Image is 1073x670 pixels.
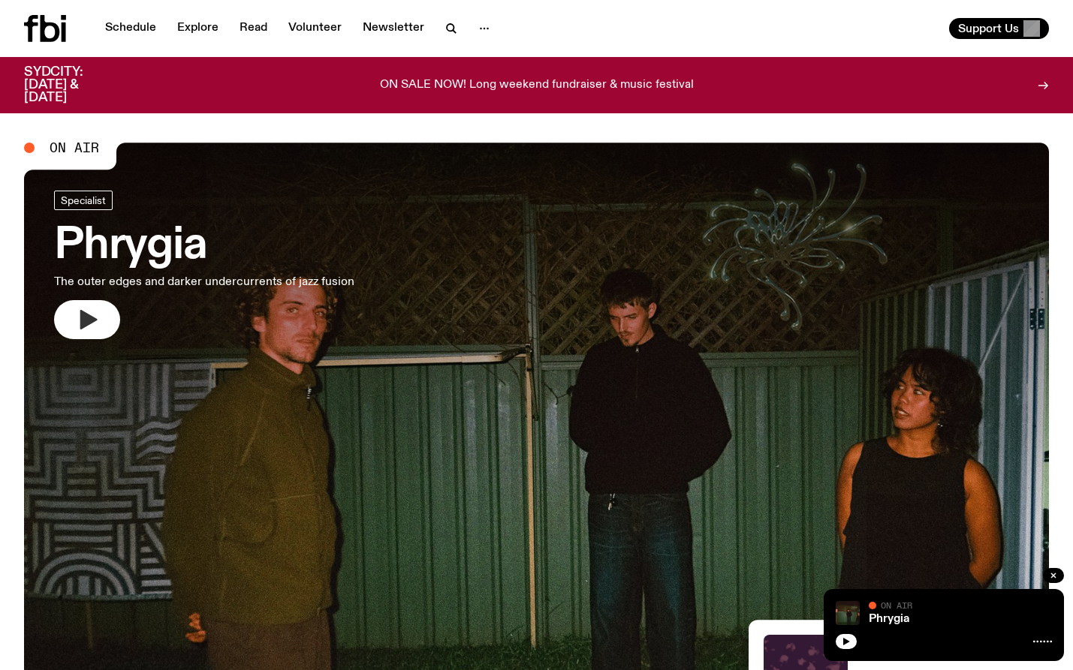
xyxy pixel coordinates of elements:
[231,18,276,39] a: Read
[354,18,433,39] a: Newsletter
[96,18,165,39] a: Schedule
[279,18,351,39] a: Volunteer
[168,18,228,39] a: Explore
[24,66,120,104] h3: SYDCITY: [DATE] & [DATE]
[61,194,106,206] span: Specialist
[54,225,354,267] h3: Phrygia
[54,273,354,291] p: The outer edges and darker undercurrents of jazz fusion
[949,18,1049,39] button: Support Us
[869,613,909,625] a: Phrygia
[54,191,113,210] a: Specialist
[958,22,1019,35] span: Support Us
[881,600,912,610] span: On Air
[54,191,354,339] a: PhrygiaThe outer edges and darker undercurrents of jazz fusion
[380,79,694,92] p: ON SALE NOW! Long weekend fundraiser & music festival
[50,141,99,155] span: On Air
[836,601,860,625] img: A greeny-grainy film photo of Bela, John and Bindi at night. They are standing in a backyard on g...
